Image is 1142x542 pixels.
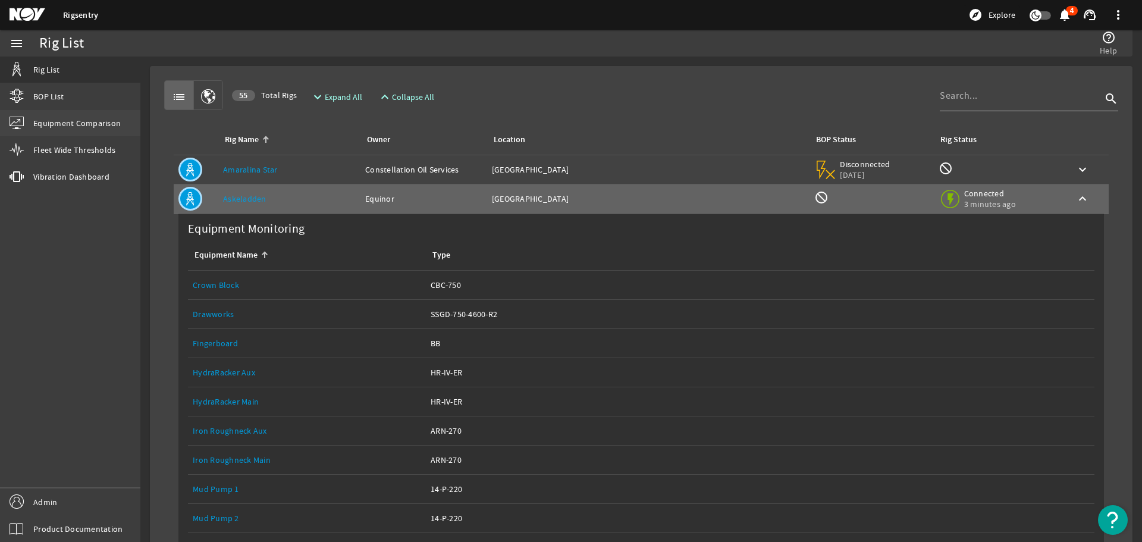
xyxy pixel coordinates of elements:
div: [GEOGRAPHIC_DATA] [492,193,805,205]
mat-icon: notifications [1058,8,1072,22]
span: Product Documentation [33,523,123,535]
div: [GEOGRAPHIC_DATA] [492,164,805,176]
span: Disconnected [840,159,890,170]
mat-icon: help_outline [1102,30,1116,45]
div: Equinor [365,193,482,205]
button: Open Resource Center [1098,505,1128,535]
a: ARN-270 [431,446,1090,474]
div: Rig Name [223,133,351,146]
span: Explore [989,9,1015,21]
mat-icon: list [172,90,186,104]
button: Explore [964,5,1020,24]
div: Owner [367,133,390,146]
span: Collapse All [392,91,434,103]
span: Vibration Dashboard [33,171,109,183]
mat-icon: support_agent [1083,8,1097,22]
div: Type [432,249,450,262]
a: Crown Block [193,271,421,299]
button: Collapse All [373,86,439,108]
mat-icon: keyboard_arrow_up [1075,192,1090,206]
span: [DATE] [840,170,890,180]
mat-icon: vibration [10,170,24,184]
span: Admin [33,496,57,508]
div: Rig List [39,37,84,49]
mat-icon: expand_more [310,90,320,104]
div: HR-IV-ER [431,396,1090,408]
a: Amaralina Star [223,164,278,175]
div: ARN-270 [431,425,1090,437]
a: 14-P-220 [431,504,1090,532]
div: Constellation Oil Services [365,164,482,176]
a: HydraRacker Main [193,387,421,416]
mat-icon: menu [10,36,24,51]
button: more_vert [1104,1,1132,29]
div: 55 [232,90,255,101]
a: Iron Roughneck Aux [193,416,421,445]
a: Fingerboard [193,338,238,349]
a: Askeladden [223,193,266,204]
span: Help [1100,45,1117,57]
a: Iron Roughneck Main [193,446,421,474]
button: 4 [1058,9,1071,21]
a: HR-IV-ER [431,358,1090,387]
div: BOP Status [816,133,856,146]
div: ARN-270 [431,454,1090,466]
a: SSGD-750-4600-R2 [431,300,1090,328]
span: Expand All [325,91,362,103]
a: HR-IV-ER [431,387,1090,416]
div: Owner [365,133,478,146]
mat-icon: BOP Monitoring not available for this rig [814,190,829,205]
a: Mud Pump 1 [193,484,239,494]
div: Equipment Name [194,249,258,262]
span: Connected [964,188,1016,199]
div: Type [431,249,1085,262]
a: HydraRacker Main [193,396,259,407]
a: HydraRacker Aux [193,358,421,387]
a: CBC-750 [431,271,1090,299]
div: BB [431,337,1090,349]
span: Fleet Wide Thresholds [33,144,115,156]
a: Mud Pump 2 [193,513,239,524]
i: search [1104,92,1118,106]
a: HydraRacker Aux [193,367,255,378]
div: SSGD-750-4600-R2 [431,308,1090,320]
a: Mud Pump 2 [193,504,421,532]
a: Mud Pump 1 [193,475,421,503]
mat-icon: Rig Monitoring not available for this rig [939,161,953,176]
div: 14-P-220 [431,483,1090,495]
mat-icon: expand_less [378,90,387,104]
div: Location [492,133,801,146]
a: ARN-270 [431,416,1090,445]
div: Rig Name [225,133,259,146]
a: Drawworks [193,300,421,328]
input: Search... [940,89,1102,103]
a: Drawworks [193,309,234,319]
span: 3 minutes ago [964,199,1016,209]
div: HR-IV-ER [431,366,1090,378]
div: 14-P-220 [431,512,1090,524]
mat-icon: explore [968,8,983,22]
a: BB [431,329,1090,358]
span: Equipment Comparison [33,117,121,129]
div: Equipment Name [193,249,416,262]
button: Expand All [306,86,367,108]
a: Fingerboard [193,329,421,358]
span: BOP List [33,90,64,102]
label: Equipment Monitoring [183,218,309,240]
a: Rigsentry [63,10,98,21]
a: Iron Roughneck Main [193,455,271,465]
span: Rig List [33,64,59,76]
div: Rig Status [940,133,977,146]
div: Location [494,133,525,146]
mat-icon: keyboard_arrow_down [1075,162,1090,177]
span: Total Rigs [232,89,297,101]
div: CBC-750 [431,279,1090,291]
a: Iron Roughneck Aux [193,425,267,436]
a: Crown Block [193,280,239,290]
a: 14-P-220 [431,475,1090,503]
